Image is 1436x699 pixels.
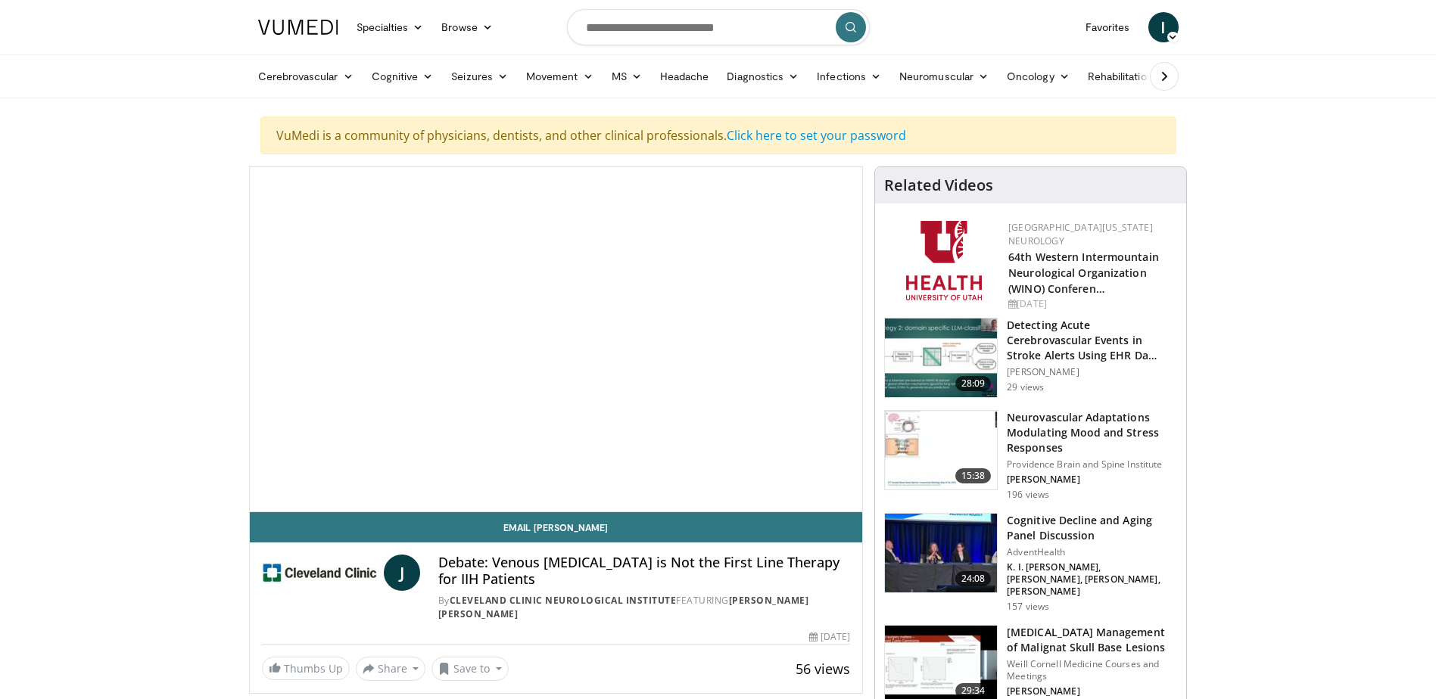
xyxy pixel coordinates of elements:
a: J [384,555,420,591]
a: Headache [651,61,718,92]
h3: Neurovascular Adaptations Modulating Mood and Stress Responses [1007,410,1177,455]
a: Rehabilitation [1079,61,1162,92]
p: K. I. [PERSON_NAME], [PERSON_NAME], [PERSON_NAME], [PERSON_NAME] [1007,561,1177,598]
span: 15:38 [955,468,992,483]
a: Specialties [347,12,433,42]
a: Browse [432,12,502,42]
h4: Debate: Venous [MEDICAL_DATA] is Not the First Line Therapy for IIH Patients [438,555,850,587]
a: Cognitive [363,61,443,92]
h4: Related Videos [884,176,993,194]
p: 157 views [1007,601,1049,613]
button: Save to [431,657,509,681]
p: 29 views [1007,381,1044,393]
span: 56 views [796,660,850,678]
a: Diagnostics [718,61,808,92]
a: Cleveland Clinic Neurological Institute [450,594,677,607]
img: f6362829-b0a3-407d-a044-59546adfd345.png.150x105_q85_autocrop_double_scale_upscale_version-0.2.png [906,221,982,300]
p: [PERSON_NAME] [1007,685,1177,697]
a: [GEOGRAPHIC_DATA][US_STATE] Neurology [1008,221,1153,247]
h3: Cognitive Decline and Aging Panel Discussion [1007,513,1177,543]
div: [DATE] [1008,297,1174,311]
h3: [MEDICAL_DATA] Management of Malignat Skull Base Lesions [1007,625,1177,655]
a: Movement [517,61,603,92]
span: 28:09 [955,376,992,391]
video-js: Video Player [250,167,863,512]
a: Thumbs Up [262,657,350,680]
a: MS [603,61,651,92]
p: Weill Cornell Medicine Courses and Meetings [1007,658,1177,682]
input: Search topics, interventions [567,9,870,45]
p: [PERSON_NAME] [1007,366,1177,378]
a: Seizures [442,61,517,92]
p: 196 views [1007,489,1049,501]
span: 29:34 [955,683,992,698]
h3: Detecting Acute Cerebrovascular Events in Stroke Alerts Using EHR Da… [1007,318,1177,363]
a: 24:08 Cognitive Decline and Aging Panel Discussion AdventHealth K. I. [PERSON_NAME], [PERSON_NAME... [884,513,1177,613]
a: Favorites [1076,12,1139,42]
a: Infections [808,61,890,92]
a: Oncology [998,61,1079,92]
span: 24:08 [955,571,992,586]
p: [PERSON_NAME] [1007,474,1177,486]
a: 15:38 Neurovascular Adaptations Modulating Mood and Stress Responses Providence Brain and Spine I... [884,410,1177,501]
p: Providence Brain and Spine Institute [1007,458,1177,471]
div: VuMedi is a community of physicians, dentists, and other clinical professionals. [260,116,1176,154]
img: 400aac9c-2612-4105-bd90-12037d247694.150x105_q85_crop-smart_upscale.jpg [885,514,997,592]
a: Click here to set your password [727,127,906,144]
img: Cleveland Clinic Neurological Institute [262,555,378,591]
img: 4562edde-ec7e-4758-8328-0659f7ef333d.150x105_q85_crop-smart_upscale.jpg [885,411,997,489]
a: Cerebrovascular [249,61,363,92]
p: AdventHealth [1007,546,1177,558]
div: By FEATURING [438,594,850,621]
a: 64th Western Intermountain Neurological Organization (WINO) Conferen… [1008,250,1159,296]
a: Email [PERSON_NAME] [250,512,863,542]
a: [PERSON_NAME] [PERSON_NAME] [438,594,809,620]
div: [DATE] [809,630,850,644]
a: Neuromuscular [890,61,998,92]
img: VuMedi Logo [258,20,338,35]
button: Share [356,657,426,681]
a: 28:09 Detecting Acute Cerebrovascular Events in Stroke Alerts Using EHR Da… [PERSON_NAME] 29 views [884,318,1177,398]
img: 3c3e7931-b8f3-437f-a5bd-1dcbec1ed6c9.150x105_q85_crop-smart_upscale.jpg [885,318,997,397]
a: I [1148,12,1179,42]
